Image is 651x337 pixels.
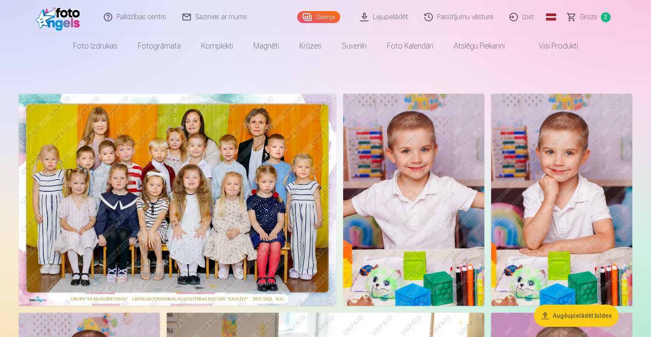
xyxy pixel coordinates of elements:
[443,34,515,58] a: Atslēgu piekariņi
[580,12,597,22] span: Grozs
[601,12,611,22] span: 2
[332,34,377,58] a: Suvenīri
[377,34,443,58] a: Foto kalendāri
[515,34,588,58] a: Visi produkti
[63,34,128,58] a: Foto izdrukas
[534,305,619,327] button: Augšupielādēt bildes
[243,34,289,58] a: Magnēti
[36,3,85,31] img: /fa1
[191,34,243,58] a: Komplekti
[297,11,340,23] a: Galerija
[128,34,191,58] a: Fotogrāmata
[289,34,332,58] a: Krūzes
